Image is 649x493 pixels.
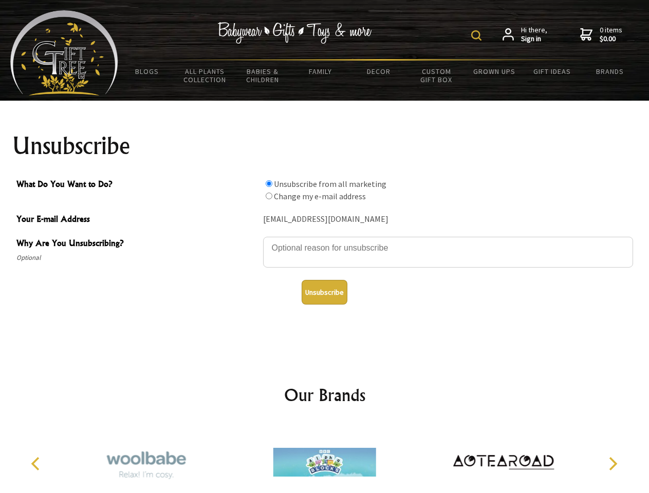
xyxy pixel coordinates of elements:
span: Hi there, [521,26,547,44]
strong: Sign in [521,34,547,44]
button: Previous [26,452,48,475]
img: Babyware - Gifts - Toys and more... [10,10,118,96]
span: Why Are You Unsubscribing? [16,237,258,252]
a: Family [292,61,350,82]
textarea: Why Are You Unsubscribing? [263,237,633,268]
img: Babywear - Gifts - Toys & more [218,22,372,44]
a: Grown Ups [465,61,523,82]
a: Babies & Children [234,61,292,90]
button: Next [601,452,624,475]
a: All Plants Collection [176,61,234,90]
input: What Do You Want to Do? [266,193,272,199]
a: BLOGS [118,61,176,82]
input: What Do You Want to Do? [266,180,272,187]
label: Unsubscribe from all marketing [274,179,386,189]
a: 0 items$0.00 [580,26,622,44]
label: Change my e-mail address [274,191,366,201]
a: Gift Ideas [523,61,581,82]
a: Decor [349,61,407,82]
span: Optional [16,252,258,264]
img: product search [471,30,481,41]
button: Unsubscribe [302,280,347,305]
span: Your E-mail Address [16,213,258,227]
strong: $0.00 [600,34,622,44]
a: Brands [581,61,639,82]
h1: Unsubscribe [12,134,637,158]
div: [EMAIL_ADDRESS][DOMAIN_NAME] [263,212,633,227]
span: What Do You Want to Do? [16,178,258,193]
span: 0 items [600,25,622,44]
a: Custom Gift Box [407,61,466,90]
h2: Our Brands [21,383,629,407]
a: Hi there,Sign in [503,26,547,44]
